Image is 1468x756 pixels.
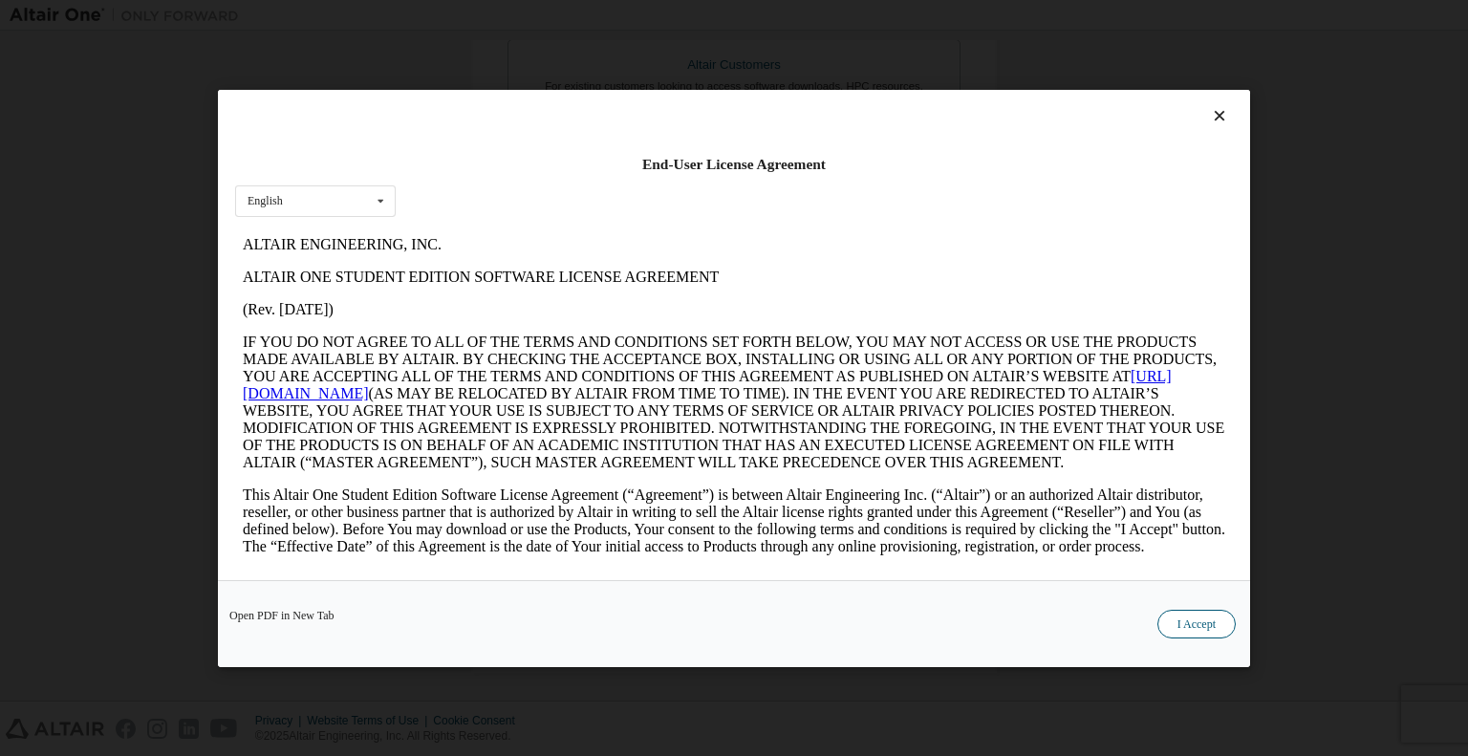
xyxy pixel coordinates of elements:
a: Open PDF in New Tab [229,609,335,620]
p: (Rev. [DATE]) [8,73,990,90]
div: English [248,195,283,206]
p: ALTAIR ONE STUDENT EDITION SOFTWARE LICENSE AGREEMENT [8,40,990,57]
p: IF YOU DO NOT AGREE TO ALL OF THE TERMS AND CONDITIONS SET FORTH BELOW, YOU MAY NOT ACCESS OR USE... [8,105,990,243]
div: End-User License Agreement [235,155,1233,174]
a: [URL][DOMAIN_NAME] [8,140,937,173]
button: I Accept [1157,609,1236,637]
p: ALTAIR ENGINEERING, INC. [8,8,990,25]
p: This Altair One Student Edition Software License Agreement (“Agreement”) is between Altair Engine... [8,258,990,327]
